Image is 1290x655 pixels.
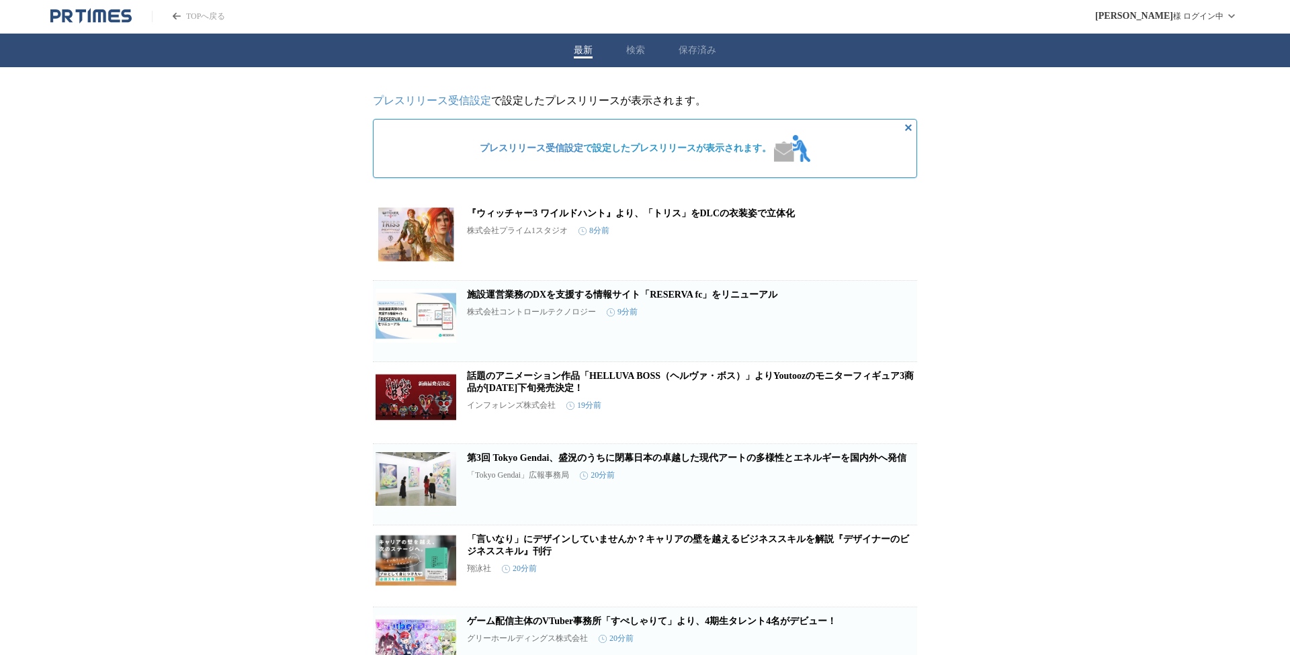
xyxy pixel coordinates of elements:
img: 第3回 Tokyo Gendai、盛況のうちに閉幕日本の卓越した現代アートの多様性とエネルギーを国内外へ発信 [376,452,456,506]
p: インフォレンズ株式会社 [467,400,556,411]
p: 株式会社コントロールテクノロジー [467,306,596,318]
time: 9分前 [607,306,638,318]
span: [PERSON_NAME] [1095,11,1173,21]
span: で設定したプレスリリースが表示されます。 [480,142,771,155]
time: 20分前 [580,470,615,481]
img: 施設運営業務のDXを支援する情報サイト「RESERVA fc」をリニューアル [376,289,456,343]
img: 「言いなり」にデザインしていませんか？キャリアの壁を越えるビジネススキルを解説『デザイナーのビジネススキル』刊行 [376,533,456,587]
button: 検索 [626,44,645,56]
a: 話題のアニメーション作品「HELLUVA BOSS（ヘルヴァ・ボス）」よりYoutoozのモニターフィギュア3商品が[DATE]下旬発売決定！ [467,371,914,393]
a: プレスリリース受信設定 [480,143,583,153]
a: PR TIMESのトップページはこちら [152,11,225,22]
button: 保存済み [679,44,716,56]
a: 「言いなり」にデザインしていませんか？キャリアの壁を越えるビジネススキルを解説『デザイナーのビジネススキル』刊行 [467,534,909,556]
time: 20分前 [502,563,537,574]
img: 『ウィッチャー3 ワイルドハント』より、「トリス」をDLCの衣装姿で立体化 [376,208,456,261]
button: 非表示にする [900,120,916,136]
p: で設定したプレスリリースが表示されます。 [373,94,917,108]
a: 第3回 Tokyo Gendai、盛況のうちに閉幕日本の卓越した現代アートの多様性とエネルギーを国内外へ発信 [467,453,906,463]
a: プレスリリース受信設定 [373,95,491,106]
button: 最新 [574,44,593,56]
p: 「Tokyo Gendai」広報事務局 [467,470,569,481]
time: 8分前 [578,225,609,236]
a: 『ウィッチャー3 ワイルドハント』より、「トリス」をDLCの衣装姿で立体化 [467,208,795,218]
img: 話題のアニメーション作品「HELLUVA BOSS（ヘルヴァ・ボス）」よりYoutoozのモニターフィギュア3商品が2026年5月下旬発売決定！ [376,370,456,424]
a: PR TIMESのトップページはこちら [50,8,132,24]
time: 20分前 [599,633,634,644]
time: 19分前 [566,400,601,411]
a: 施設運営業務のDXを支援する情報サイト「RESERVA fc」をリニューアル [467,290,777,300]
a: ゲーム配信主体のVTuber事務所「すぺしゃりて」より、4期生タレント4名がデビュー！ [467,616,836,626]
p: 翔泳社 [467,563,491,574]
p: 株式会社プライム1スタジオ [467,225,568,236]
p: グリーホールディングス株式会社 [467,633,588,644]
